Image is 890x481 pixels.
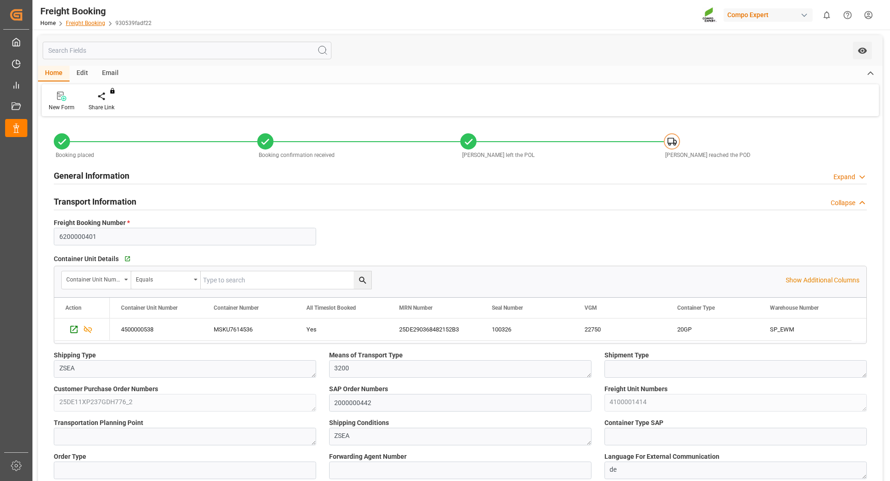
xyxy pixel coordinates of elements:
div: MSKU7614536 [203,319,295,340]
div: Yes [306,319,377,340]
span: Booking confirmation received [259,152,335,158]
textarea: ZSEA [329,428,591,445]
textarea: 4100001414 [604,394,867,412]
div: SP_EWM [759,319,852,340]
span: Container Unit Number [121,305,178,311]
h2: General Information [54,169,129,182]
button: show 0 new notifications [816,5,837,25]
div: 4500000538 [110,319,203,340]
span: Transportation Planning Point [54,418,143,428]
button: search button [354,271,371,289]
div: 22750 [573,319,666,340]
div: New Form [49,103,75,112]
span: SAP Order Numbers [329,384,388,394]
span: Container Unit Details [54,254,119,264]
span: Order Type [54,452,86,462]
div: Press SPACE to select this row. [54,319,110,341]
img: Screenshot%202023-09-29%20at%2010.02.21.png_1712312052.png [702,7,717,23]
button: open menu [853,42,872,59]
div: Collapse [831,198,855,208]
div: Freight Booking [40,4,152,18]
span: Container Number [214,305,259,311]
textarea: de [604,462,867,479]
span: Shipping Type [54,350,96,360]
input: Search Fields [43,42,331,59]
div: Compo Expert [724,8,813,22]
span: Warehouse Number [770,305,819,311]
span: All Timeslot Booked [306,305,356,311]
div: Container Unit Number [66,273,121,284]
div: 25DE290368482152B3 [388,319,481,340]
button: Compo Expert [724,6,816,24]
div: Action [65,305,82,311]
div: Edit [70,66,95,81]
span: Customer Purchase Order Numbers [54,384,158,394]
textarea: 3200 [329,360,591,378]
a: Freight Booking [66,20,105,26]
textarea: ZSEA [54,360,316,378]
p: Show Additional Columns [786,275,859,285]
span: Container Type SAP [604,418,663,428]
h2: Transport Information [54,195,136,208]
span: MRN Number [399,305,432,311]
span: Forwarding Agent Number [329,452,407,462]
div: Email [95,66,126,81]
span: Freight Unit Numbers [604,384,667,394]
span: Means of Transport Type [329,350,403,360]
div: 20GP [677,319,748,340]
span: Container Type [677,305,715,311]
textarea: 25DE11XP237GDH776_2 [54,394,316,412]
span: Freight Booking Number [54,218,130,228]
span: [PERSON_NAME] reached the POD [665,152,750,158]
span: Booking placed [56,152,94,158]
button: Help Center [837,5,858,25]
span: Seal Number [492,305,523,311]
button: open menu [62,271,131,289]
button: open menu [131,271,201,289]
span: [PERSON_NAME] left the POL [462,152,534,158]
span: Shipping Conditions [329,418,389,428]
span: VGM [585,305,597,311]
span: Language For External Communication [604,452,719,462]
div: Press SPACE to select this row. [110,319,852,341]
div: Expand [833,172,855,182]
div: Equals [136,273,191,284]
div: Home [38,66,70,81]
span: Shipment Type [604,350,649,360]
div: 100326 [481,319,573,340]
input: Type to search [201,271,371,289]
a: Home [40,20,56,26]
